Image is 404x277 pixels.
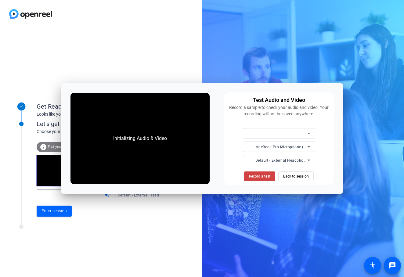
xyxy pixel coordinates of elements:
[104,192,111,199] mat-icon: volume_up
[40,143,47,151] mat-icon: info
[369,262,376,269] mat-icon: accessibility
[37,119,171,128] div: Let's get connected.
[37,128,171,135] div: Choose your settings
[389,262,396,269] mat-icon: message
[227,104,330,117] div: Record a sample to check your audio and video. Your recording will not be saved anywhere.
[278,171,314,181] button: Back to session
[41,208,67,214] span: Enter session
[118,192,189,197] span: Default - External Headphones (Built-in)
[37,102,159,111] div: Get Ready!
[48,145,90,149] span: Test your audio and video
[255,158,326,163] span: Default - External Headphones (Built-in)
[249,174,270,179] span: Record a test
[37,111,159,117] div: Looks like you've been invited to join
[107,129,173,148] div: Initializing Audio & Video
[244,171,275,181] button: Record a test
[253,96,305,104] div: Test Audio and Video
[255,144,318,149] span: MacBook Pro Microphone (Built-in)
[283,171,309,182] span: Back to session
